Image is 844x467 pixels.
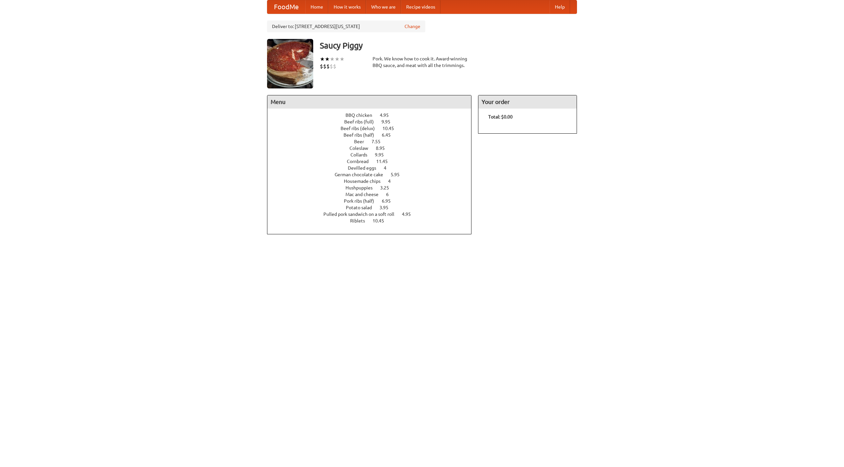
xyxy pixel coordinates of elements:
a: Pork ribs (half) 6.95 [344,198,403,204]
span: 9.95 [375,152,390,157]
li: $ [323,63,326,70]
a: Help [550,0,570,14]
li: ★ [340,55,345,63]
span: Riblets [350,218,372,223]
a: Potato salad 3.95 [346,205,401,210]
a: Housemade chips 4 [344,179,403,184]
b: Total: $0.00 [488,114,513,119]
li: $ [330,63,333,70]
span: Mac and cheese [346,192,385,197]
span: 11.45 [376,159,394,164]
li: ★ [325,55,330,63]
span: Coleslaw [349,146,375,151]
h3: Saucy Piggy [320,39,577,52]
span: 6.45 [382,132,397,138]
span: Devilled eggs [348,165,383,171]
span: Beef ribs (full) [344,119,380,124]
h4: Your order [478,95,577,109]
a: Who we are [366,0,401,14]
span: 3.25 [380,185,396,190]
span: 4 [388,179,397,184]
div: Deliver to: [STREET_ADDRESS][US_STATE] [267,20,425,32]
span: Housemade chips [344,179,387,184]
a: BBQ chicken 4.95 [346,113,401,118]
span: 9.95 [381,119,397,124]
span: Collards [350,152,374,157]
span: 7.55 [372,139,387,144]
span: BBQ chicken [346,113,379,118]
li: ★ [335,55,340,63]
span: Potato salad [346,205,378,210]
li: $ [320,63,323,70]
a: Collards 9.95 [350,152,396,157]
img: angular.jpg [267,39,313,88]
span: German chocolate cake [335,172,390,177]
span: 10.45 [373,218,391,223]
a: FoodMe [267,0,305,14]
a: Home [305,0,328,14]
h4: Menu [267,95,471,109]
span: 3.95 [379,205,395,210]
li: $ [333,63,336,70]
a: Change [405,23,420,30]
a: Hushpuppies 3.25 [346,185,401,190]
span: Hushpuppies [346,185,379,190]
span: 8.95 [376,146,391,151]
span: 6 [386,192,395,197]
a: Beer 7.55 [354,139,393,144]
a: Recipe videos [401,0,440,14]
a: Beef ribs (full) 9.95 [344,119,403,124]
a: Coleslaw 8.95 [349,146,397,151]
a: Beef ribs (half) 6.45 [344,132,403,138]
span: Cornbread [347,159,375,164]
a: German chocolate cake 5.95 [335,172,412,177]
li: $ [326,63,330,70]
span: 5.95 [391,172,406,177]
a: Mac and cheese 6 [346,192,401,197]
div: Pork. We know how to cook it. Award-winning BBQ sauce, and meat with all the trimmings. [373,55,471,69]
span: Pulled pork sandwich on a soft roll [323,212,401,217]
li: ★ [330,55,335,63]
span: Beef ribs (delux) [341,126,381,131]
span: Beer [354,139,371,144]
a: Pulled pork sandwich on a soft roll 4.95 [323,212,423,217]
span: 10.45 [382,126,401,131]
a: Riblets 10.45 [350,218,396,223]
span: 4.95 [380,113,395,118]
span: 4.95 [402,212,417,217]
a: Beef ribs (delux) 10.45 [341,126,406,131]
span: 4 [384,165,393,171]
a: Devilled eggs 4 [348,165,399,171]
span: Beef ribs (half) [344,132,381,138]
li: ★ [320,55,325,63]
a: Cornbread 11.45 [347,159,400,164]
a: How it works [328,0,366,14]
span: 6.95 [382,198,397,204]
span: Pork ribs (half) [344,198,381,204]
